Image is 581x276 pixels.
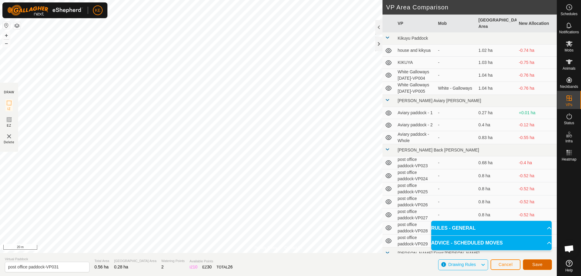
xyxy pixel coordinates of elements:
[386,4,557,11] h2: VP Area Comparison
[13,22,21,29] button: Map Layers
[517,195,557,208] td: -0.52 ha
[438,160,474,166] div: -
[476,119,517,131] td: 0.4 ha
[438,72,474,78] div: -
[491,259,520,270] button: Cancel
[254,245,277,251] a: Privacy Policy
[7,123,11,128] span: EZ
[438,199,474,205] div: -
[395,57,436,69] td: KIKUYA
[517,15,557,32] th: New Allocation
[398,98,481,103] span: [PERSON_NAME] Aviary [PERSON_NAME]
[517,119,557,131] td: -0.12 ha
[189,259,232,264] span: Available Points
[431,224,476,232] span: RULES - GENERAL
[395,234,436,248] td: post office paddock-VP029
[94,264,109,269] span: 0.56 ha
[95,7,101,14] span: KE
[395,69,436,82] td: White Galloways [DATE]-VP004
[438,135,474,141] div: -
[395,107,436,119] td: Aviary paddock - 1
[431,221,552,235] p-accordion-header: RULES - GENERAL
[395,195,436,208] td: post office paddock-VP026
[395,169,436,182] td: post office paddock-VP024
[476,82,517,95] td: 1.04 ha
[395,15,436,32] th: VP
[517,208,557,221] td: -0.52 ha
[438,212,474,218] div: -
[560,240,578,258] div: Open chat
[395,131,436,144] td: Aviary paddock - Whole
[517,131,557,144] td: -0.55 ha
[517,107,557,119] td: +0.01 ha
[476,169,517,182] td: 0.8 ha
[438,122,474,128] div: -
[438,59,474,66] div: -
[395,82,436,95] td: White Galloways [DATE]-VP005
[431,239,503,247] span: ADVICE - SCHEDULED MOVES
[559,30,579,34] span: Notifications
[532,262,543,267] span: Save
[398,251,480,256] span: [PERSON_NAME] Front [PERSON_NAME]
[3,40,10,47] button: –
[438,110,474,116] div: -
[565,268,573,272] span: Help
[395,221,436,234] td: post office paddock-VP028
[228,264,233,269] span: 26
[217,264,233,270] div: TOTAL
[523,259,552,270] button: Save
[517,82,557,95] td: -0.76 ha
[517,182,557,195] td: -0.52 ha
[517,169,557,182] td: -0.52 ha
[114,264,128,269] span: 0.28 ha
[395,119,436,131] td: Aviary paddock - 2
[395,208,436,221] td: post office paddock-VP027
[476,45,517,57] td: 1.02 ha
[476,195,517,208] td: 0.8 ha
[4,140,15,145] span: Delete
[4,90,14,95] div: DRAW
[438,186,474,192] div: -
[476,107,517,119] td: 0.27 ha
[476,15,517,32] th: [GEOGRAPHIC_DATA] Area
[395,156,436,169] td: post office paddock-VP023
[448,262,476,267] span: Drawing Rules
[5,133,13,140] img: VP
[207,264,212,269] span: 30
[517,69,557,82] td: -0.76 ha
[8,107,11,111] span: IZ
[193,264,198,269] span: 10
[161,258,185,264] span: Watering Points
[94,258,109,264] span: Total Area
[398,148,479,152] span: [PERSON_NAME] Back [PERSON_NAME]
[3,22,10,29] button: Reset Map
[517,57,557,69] td: -0.75 ha
[7,5,83,16] img: Gallagher Logo
[562,158,576,161] span: Heatmap
[438,173,474,179] div: -
[565,139,573,143] span: Infra
[202,264,212,270] div: EZ
[189,264,197,270] div: IZ
[436,15,476,32] th: Mob
[398,36,428,41] span: Kikuyu Paddock
[476,156,517,169] td: 0.68 ha
[476,131,517,144] td: 0.83 ha
[5,257,90,262] span: Virtual Paddock
[161,264,164,269] span: 2
[565,48,573,52] span: Mobs
[560,12,577,16] span: Schedules
[431,236,552,250] p-accordion-header: ADVICE - SCHEDULED MOVES
[476,208,517,221] td: 0.8 ha
[517,45,557,57] td: -0.74 ha
[517,156,557,169] td: -0.4 ha
[284,245,302,251] a: Contact Us
[476,69,517,82] td: 1.04 ha
[566,103,572,107] span: VPs
[563,67,576,70] span: Animals
[476,57,517,69] td: 1.03 ha
[498,262,513,267] span: Cancel
[476,182,517,195] td: 0.8 ha
[3,32,10,39] button: +
[560,85,578,88] span: Neckbands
